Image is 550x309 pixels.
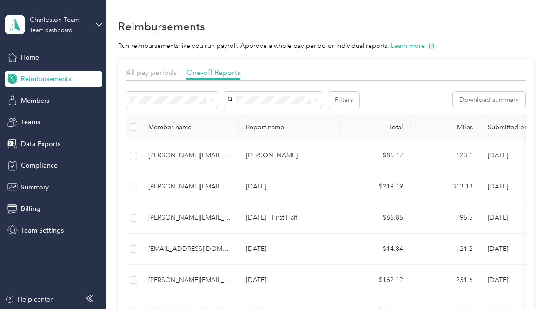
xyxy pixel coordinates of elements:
div: Member name [148,123,231,131]
p: Run reimbursements like you run payroll. Approve a whole pay period or individual reports. [118,41,534,51]
span: [DATE] [488,182,508,190]
button: Help center [5,295,53,304]
button: Learn more [391,41,435,51]
p: [DATE] [246,275,333,285]
span: Home [21,53,39,62]
p: [DATE] [246,244,333,254]
div: Total [348,123,403,131]
th: Member name [141,114,239,140]
div: Miles [418,123,473,131]
iframe: Everlance-gr Chat Button Frame [498,257,550,309]
td: 21.2 [411,234,480,265]
span: One-off Reports [186,68,240,77]
button: Filters [328,92,359,108]
p: [PERSON_NAME] [246,150,333,161]
th: Submitted on [480,114,550,140]
div: [PERSON_NAME][EMAIL_ADDRESS][DOMAIN_NAME] [148,150,231,161]
p: [DATE] [246,181,333,192]
span: Members [21,96,49,106]
span: Compliance [21,161,58,170]
td: $162.12 [341,265,411,296]
span: [DATE] [488,276,508,284]
span: Reimbursements [21,74,71,84]
td: 231.6 [411,265,480,296]
span: [DATE] [488,151,508,159]
button: Download summary [453,92,525,108]
td: 313.13 [411,171,480,202]
span: Data Exports [21,139,60,149]
span: [DATE] [488,214,508,222]
h1: Reimbursements [118,21,205,31]
span: [DATE] [488,245,508,253]
td: $219.19 [341,171,411,202]
span: Billing [21,204,40,214]
div: [PERSON_NAME][EMAIL_ADDRESS][DOMAIN_NAME] [148,181,231,192]
p: [DATE] - First Half [246,213,333,223]
td: 95.5 [411,202,480,234]
div: [EMAIL_ADDRESS][DOMAIN_NAME] [148,244,231,254]
td: $14.84 [341,234,411,265]
div: Team dashboard [30,28,73,34]
span: All pay periods [126,68,177,77]
span: Summary [21,182,49,192]
td: $66.85 [341,202,411,234]
td: $86.17 [341,140,411,171]
span: Team Settings [21,226,64,235]
th: Report name [239,114,341,140]
div: [PERSON_NAME][EMAIL_ADDRESS][DOMAIN_NAME] [148,213,231,223]
div: [PERSON_NAME][EMAIL_ADDRESS][DOMAIN_NAME] [148,275,231,285]
td: 123.1 [411,140,480,171]
span: Teams [21,117,40,127]
div: Charleston Team [30,15,88,25]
